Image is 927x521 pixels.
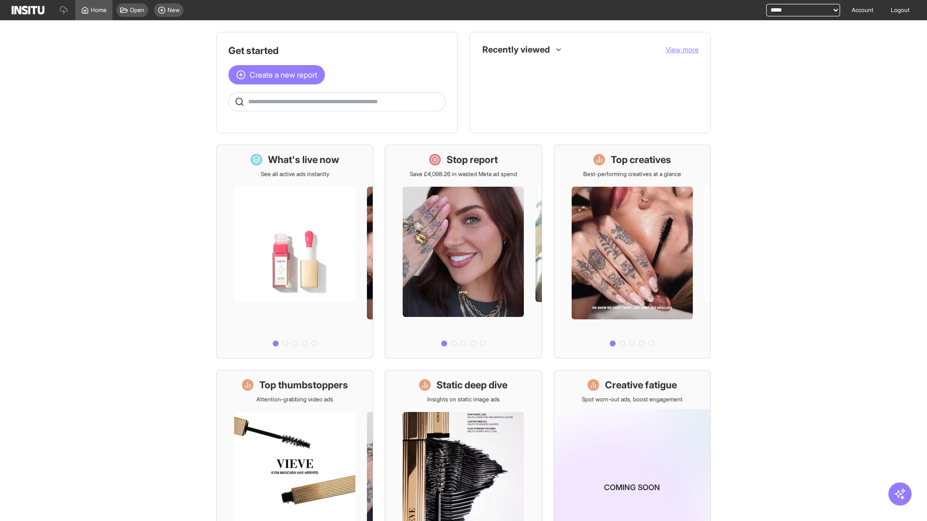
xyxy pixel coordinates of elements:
[410,170,517,178] p: Save £4,098.26 in wasted Meta ad spend
[261,170,329,178] p: See all active ads instantly
[666,45,699,55] button: View more
[12,6,44,14] img: Logo
[427,396,500,403] p: Insights on static image ads
[256,396,333,403] p: Attention-grabbing video ads
[91,6,107,14] span: Home
[447,153,498,166] h1: Stop report
[259,378,348,392] h1: Top thumbstoppers
[168,6,180,14] span: New
[250,69,317,81] span: Create a new report
[554,145,711,358] a: Top creativesBest-performing creatives at a glance
[268,153,339,166] h1: What's live now
[228,65,325,84] button: Create a new report
[228,44,446,57] h1: Get started
[436,378,507,392] h1: Static deep dive
[130,6,144,14] span: Open
[385,145,542,358] a: Stop reportSave £4,098.26 in wasted Meta ad spend
[583,170,681,178] p: Best-performing creatives at a glance
[666,45,699,54] span: View more
[611,153,671,166] h1: Top creatives
[216,145,373,358] a: What's live nowSee all active ads instantly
